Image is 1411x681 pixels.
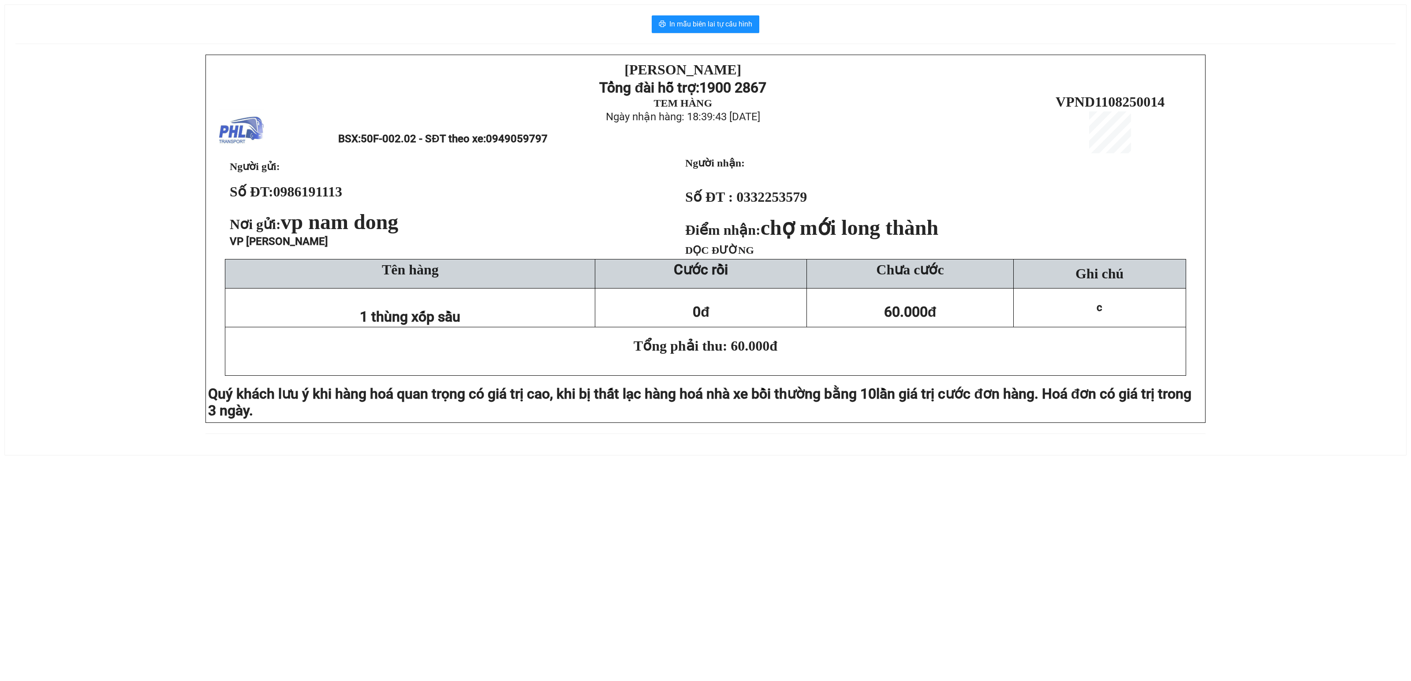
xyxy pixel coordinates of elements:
[1075,266,1124,281] span: Ghi chú
[1056,94,1165,110] span: VPND1108250014
[876,262,944,278] span: Chưa cước
[685,244,754,256] span: DỌC ĐƯỜNG
[18,25,99,58] strong: Tổng đài hỗ trợ:
[685,222,938,238] strong: Điểm nhận:
[486,133,548,145] span: 0949059797
[693,303,709,320] span: 0đ
[624,62,741,78] strong: [PERSON_NAME]
[884,303,937,320] span: 60.000đ
[361,133,547,145] span: 50F-002.02 - SĐT theo xe:
[33,59,92,71] strong: TEM HÀNG
[4,7,121,23] strong: [PERSON_NAME]
[273,184,342,200] span: 0986191113
[230,235,328,248] span: VP [PERSON_NAME]
[736,189,807,205] span: 0332253579
[761,216,938,239] span: chợ mới long thành
[685,157,745,169] strong: Người nhận:
[281,210,399,233] span: vp nam dong
[653,97,712,109] strong: TEM HÀNG
[40,41,107,58] strong: 1900 2867
[699,79,766,96] strong: 1900 2867
[230,216,402,232] span: Nơi gửi:
[634,338,777,354] span: Tổng phải thu: 60.000đ
[599,79,699,96] strong: Tổng đài hỗ trợ:
[382,262,439,278] span: Tên hàng
[652,15,759,33] button: printerIn mẫu biên lai tự cấu hình
[674,261,728,278] strong: Cước rồi
[659,20,666,29] span: printer
[219,109,264,153] img: logo
[230,184,342,200] strong: Số ĐT:
[606,111,760,123] span: Ngày nhận hàng: 18:39:43 [DATE]
[230,161,280,172] span: Người gửi:
[360,308,460,325] span: 1 thùng xốp sầu
[338,133,547,145] span: BSX:
[208,385,876,402] span: Quý khách lưu ý khi hàng hoá quan trọng có giá trị cao, khi bị thất lạc hàng hoá nhà xe bồi thườn...
[685,189,733,205] strong: Số ĐT :
[208,385,1191,419] span: lần giá trị cước đơn hàng. Hoá đơn có giá trị trong 3 ngày.
[669,19,752,30] span: In mẫu biên lai tự cấu hình
[1097,301,1102,314] span: c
